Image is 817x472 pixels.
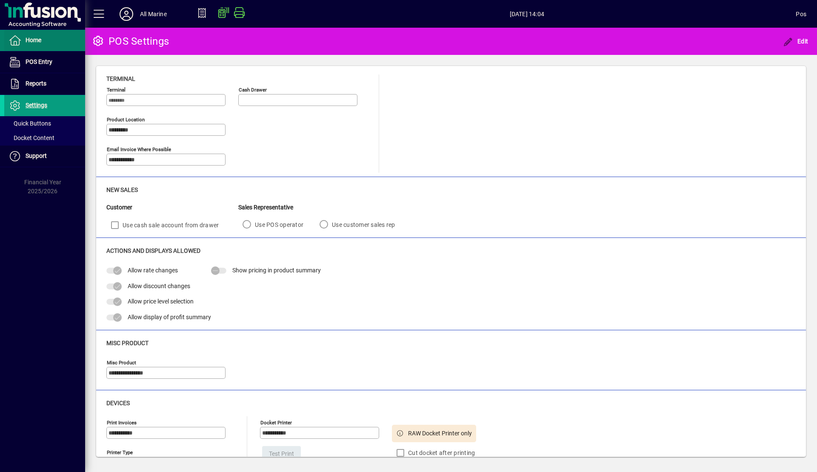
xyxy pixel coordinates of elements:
[26,102,47,109] span: Settings
[4,146,85,167] a: Support
[781,34,811,49] button: Edit
[107,360,136,366] mat-label: Misc Product
[4,30,85,51] a: Home
[107,117,145,123] mat-label: Product location
[9,120,51,127] span: Quick Buttons
[4,51,85,73] a: POS Entry
[107,420,137,426] mat-label: Print Invoices
[106,400,130,406] span: Devices
[232,267,321,274] span: Show pricing in product summary
[106,186,138,193] span: New Sales
[91,34,169,48] div: POS Settings
[106,75,135,82] span: Terminal
[128,314,211,320] span: Allow display of profit summary
[140,7,167,21] div: All Marine
[260,420,292,426] mat-label: Docket Printer
[26,58,52,65] span: POS Entry
[238,203,407,212] div: Sales Representative
[128,298,194,305] span: Allow price level selection
[239,87,267,93] mat-label: Cash Drawer
[106,340,149,346] span: Misc Product
[26,37,41,43] span: Home
[258,7,796,21] span: [DATE] 14:04
[26,80,46,87] span: Reports
[128,283,190,289] span: Allow discount changes
[4,116,85,131] a: Quick Buttons
[106,247,200,254] span: Actions and Displays Allowed
[408,429,472,438] span: RAW Docket Printer only
[128,267,178,274] span: Allow rate changes
[4,131,85,145] a: Docket Content
[107,146,171,152] mat-label: Email Invoice where possible
[796,7,806,21] div: Pos
[107,449,133,455] mat-label: Printer Type
[106,203,238,212] div: Customer
[26,152,47,159] span: Support
[9,134,54,141] span: Docket Content
[4,73,85,94] a: Reports
[113,6,140,22] button: Profile
[783,38,808,45] span: Edit
[107,87,126,93] mat-label: Terminal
